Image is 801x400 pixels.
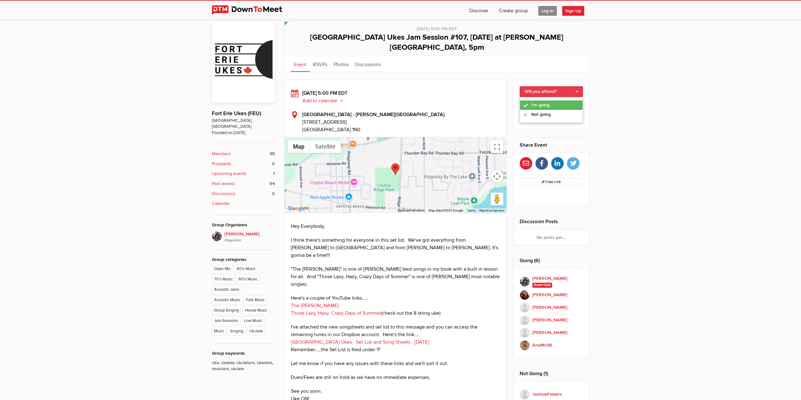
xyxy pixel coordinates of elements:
[562,1,589,20] a: Sign Up
[520,100,583,110] a: I'm going
[520,218,558,225] a: Discussion Posts
[212,231,275,243] a: [PERSON_NAME]Organizer
[520,275,583,289] a: [PERSON_NAME] Event Host
[212,118,275,130] span: [GEOGRAPHIC_DATA], [GEOGRAPHIC_DATA]
[291,89,500,104] div: [DATE] 5:00 PM EDT
[291,302,339,309] a: The [PERSON_NAME]
[212,5,292,15] img: DownToMeet
[520,86,583,97] a: Will you attend?
[520,366,583,381] h2: Not Going (1)
[212,200,275,207] a: Calendar
[212,161,275,167] a: Prospects 0
[532,275,567,282] b: [PERSON_NAME]
[212,256,275,263] div: Group categories
[291,56,310,72] a: Event
[520,314,583,326] a: [PERSON_NAME]
[212,110,261,117] a: Fort Erie Ukes (FEU)
[291,374,500,381] p: Dues/Fees are still on hold as we have no immediate expenses.
[520,328,530,338] img: Marsha Hildebrand
[212,231,222,241] img: Elaine
[520,253,583,268] h2: Going (6)
[291,22,583,32] div: [DATE] 5:00 PM EDT
[464,1,494,20] a: Discover
[520,138,583,153] h2: Share Event
[520,389,530,399] img: JoshuaPowers
[520,110,583,119] a: Not going
[291,302,441,316] span: (check out the 8 string uke)
[288,140,310,153] button: Show street map
[310,33,563,52] span: [GEOGRAPHIC_DATA] Ukes Jam Session #107, [DATE] at [PERSON_NAME][GEOGRAPHIC_DATA], 5pm
[520,289,583,301] a: [PERSON_NAME]
[398,208,425,213] button: Keyboard shortcuts
[330,56,352,72] a: Photos
[494,1,533,20] a: Create group
[491,193,503,205] button: Drag Pegman onto the map to open Street View
[212,200,230,207] b: Calendar
[224,231,275,243] span: [PERSON_NAME]
[212,150,231,157] b: Members
[291,360,500,367] p: Let me know if you have any issues with these links and we'll sort it out.
[479,209,505,212] a: Report a map error
[532,283,552,288] span: Event Host
[286,205,307,213] img: Google
[272,190,275,197] span: 0
[291,339,429,345] a: [GEOGRAPHIC_DATA] Ukes - Set List and Song Sheets - [DATE]
[272,161,275,167] span: 0
[533,1,562,20] a: Log In
[520,178,583,186] button: Copy Link
[532,329,567,336] b: [PERSON_NAME]
[212,170,246,177] b: Upcoming events
[310,56,330,72] a: RSVPs
[532,304,567,311] b: [PERSON_NAME]
[302,118,500,126] span: [STREET_ADDRESS]
[212,130,275,136] span: Founded on [DATE]
[212,180,275,187] a: Past events 94
[270,150,275,157] span: 55
[532,342,552,349] b: AnaMo38
[532,291,567,298] b: [PERSON_NAME]
[491,140,503,153] button: Toggle fullscreen view
[467,209,476,212] a: Terms (opens in new tab)
[212,190,275,197] a: Discussions 0
[429,209,463,212] span: Map data ©2025 Google
[212,180,235,187] b: Past events
[212,357,275,372] p: Uke, Ukelele, Ukulelians, Ukesters, musicians, ukulele
[302,98,348,104] button: Add to calendar
[538,6,557,16] span: Log In
[273,170,275,177] span: 1
[491,170,503,183] button: Map camera controls
[212,21,275,103] img: Fort Erie Ukes (FEU)
[352,56,384,72] a: Discussions
[212,222,275,228] div: Group Organizers
[291,323,500,353] p: I've attached the new songsheets and set list to this message and you can access the remaining tu...
[532,317,567,324] b: [PERSON_NAME]
[542,180,561,184] span: Copy Link
[520,340,530,350] img: AnaMo38
[291,266,500,287] span: "The [PERSON_NAME]" is one of [PERSON_NAME] best songs in my book with a built in lesson for all....
[291,310,381,316] a: Those Lazy, Hazy, Crazy Days of Summer
[212,190,235,197] b: Discussions
[310,140,341,153] button: Show satellite imagery
[520,277,530,287] img: Elaine
[562,6,584,16] span: Sign Up
[302,111,444,118] b: [GEOGRAPHIC_DATA] - [PERSON_NAME][GEOGRAPHIC_DATA]
[520,326,583,339] a: [PERSON_NAME]
[520,301,583,314] a: [PERSON_NAME]
[212,150,275,157] a: Members 55
[212,170,275,177] a: Upcoming events 1
[302,127,360,133] span: [GEOGRAPHIC_DATA] 1N0
[291,237,498,258] span: I think there's something for everyone in this set list. We've got everything from [PERSON_NAME] ...
[532,391,562,398] b: JoshuaPowers
[269,180,275,187] span: 94
[520,302,530,313] img: Larry B
[520,339,583,352] a: AnaMo38
[286,205,307,213] a: Open this area in Google Maps (opens a new window)
[212,161,231,167] b: Prospects
[224,238,275,243] i: Organizer
[291,223,500,230] p: Hey Everybody,
[291,295,368,301] span: Here's a couple of YouTube links.....
[212,350,275,357] div: Group keywords
[520,315,530,325] img: GillianS
[513,230,589,245] div: No posts yet...
[520,290,530,300] img: Brenda M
